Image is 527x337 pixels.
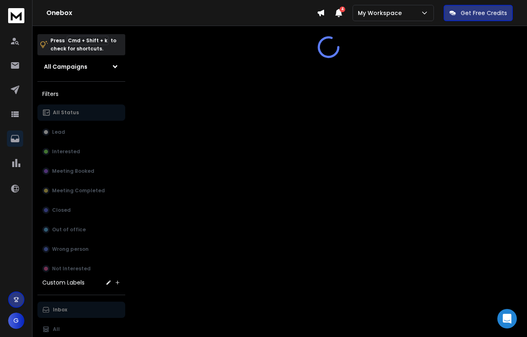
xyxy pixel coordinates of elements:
[8,8,24,23] img: logo
[37,88,125,100] h3: Filters
[37,59,125,75] button: All Campaigns
[444,5,513,21] button: Get Free Credits
[42,278,85,287] h3: Custom Labels
[8,313,24,329] button: G
[46,8,317,18] h1: Onebox
[67,36,109,45] span: Cmd + Shift + k
[497,309,517,328] div: Open Intercom Messenger
[340,7,345,12] span: 4
[50,37,116,53] p: Press to check for shortcuts.
[461,9,507,17] p: Get Free Credits
[44,63,87,71] h1: All Campaigns
[358,9,405,17] p: My Workspace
